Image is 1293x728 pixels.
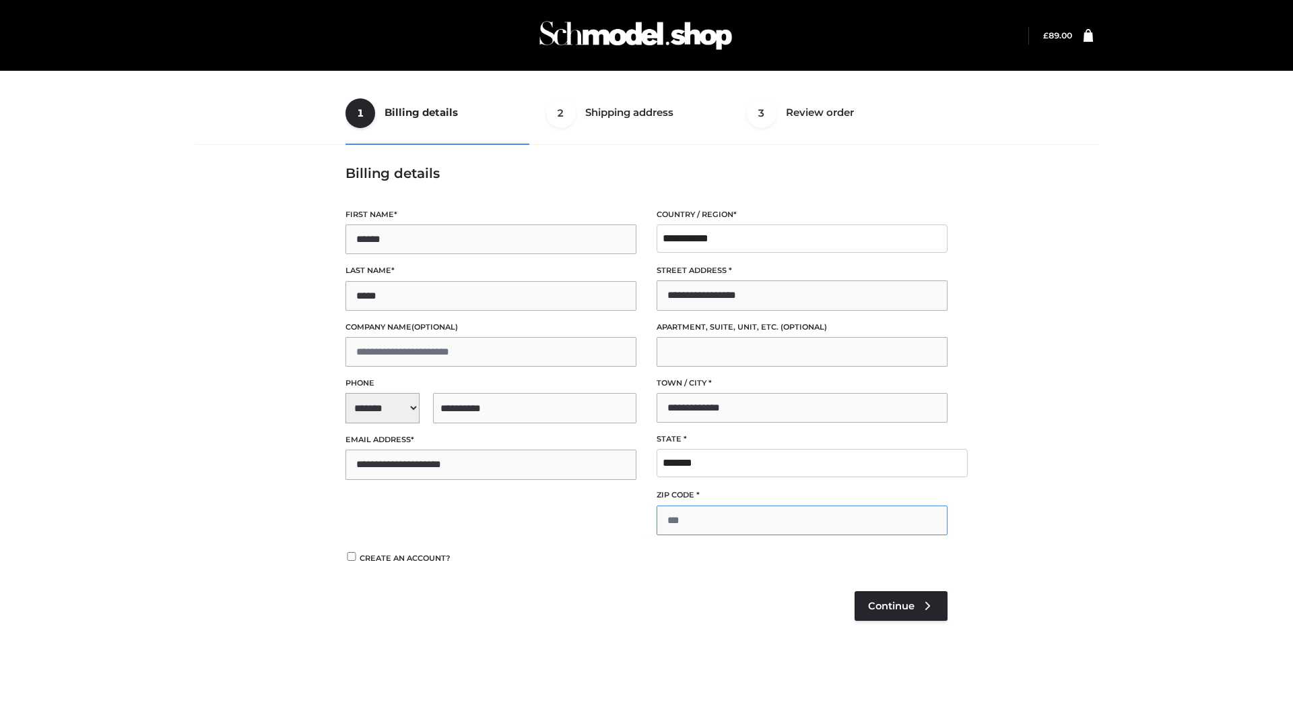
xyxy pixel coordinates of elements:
label: Phone [345,377,636,390]
label: Company name [345,321,636,334]
label: Town / City [657,377,948,390]
span: Continue [868,600,915,612]
label: First name [345,208,636,221]
a: £89.00 [1043,30,1072,40]
span: (optional) [411,322,458,332]
label: Apartment, suite, unit, etc. [657,321,948,334]
a: Continue [855,591,948,621]
label: Street address [657,264,948,277]
h3: Billing details [345,165,948,181]
label: Last name [345,264,636,277]
input: Create an account? [345,552,358,561]
label: Country / Region [657,208,948,221]
bdi: 89.00 [1043,30,1072,40]
span: £ [1043,30,1049,40]
label: Email address [345,433,636,446]
label: ZIP Code [657,489,948,502]
span: Create an account? [360,553,451,563]
label: State [657,433,948,446]
span: (optional) [781,322,827,332]
img: Schmodel Admin 964 [535,9,737,62]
